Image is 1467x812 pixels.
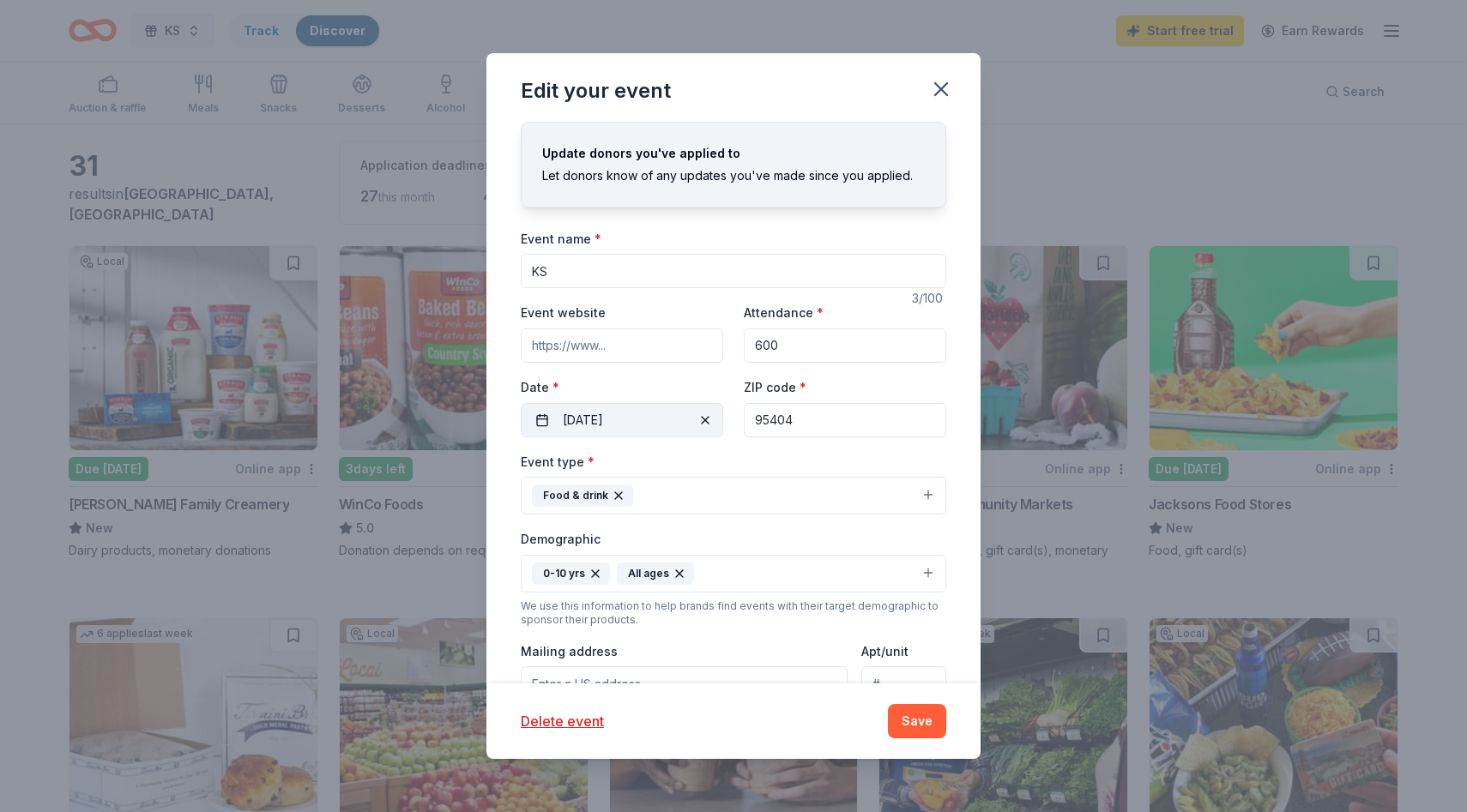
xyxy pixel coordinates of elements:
[532,562,610,585] div: 0-10 yrs
[542,143,925,164] div: Update donors you've applied to
[521,77,671,105] div: Edit your event
[521,599,946,627] div: We use this information to help brands find events with their target demographic to sponsor their...
[521,643,618,660] label: Mailing address
[521,254,946,288] input: Spring Fundraiser
[521,555,946,592] button: 0-10 yrsAll ages
[521,403,723,437] button: [DATE]
[744,304,824,322] label: Attendance
[912,288,946,309] div: 3 /100
[542,165,925,186] div: Let donors know of any updates you've made since you applied.
[521,454,595,471] label: Event type
[861,666,946,701] input: #
[521,328,723,363] input: https://www...
[521,531,601,548] label: Demographic
[617,562,694,585] div: All ages
[521,711,604,731] button: Delete event
[521,477,946,514] button: Food & drink
[888,704,946,738] button: Save
[744,328,946,363] input: 20
[521,379,723,396] label: Date
[521,231,601,248] label: Event name
[744,379,806,396] label: ZIP code
[521,666,848,701] input: Enter a US address
[521,304,606,322] label: Event website
[532,484,633,507] div: Food & drink
[744,403,946,437] input: 12345 (U.S. only)
[861,643,909,660] label: Apt/unit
